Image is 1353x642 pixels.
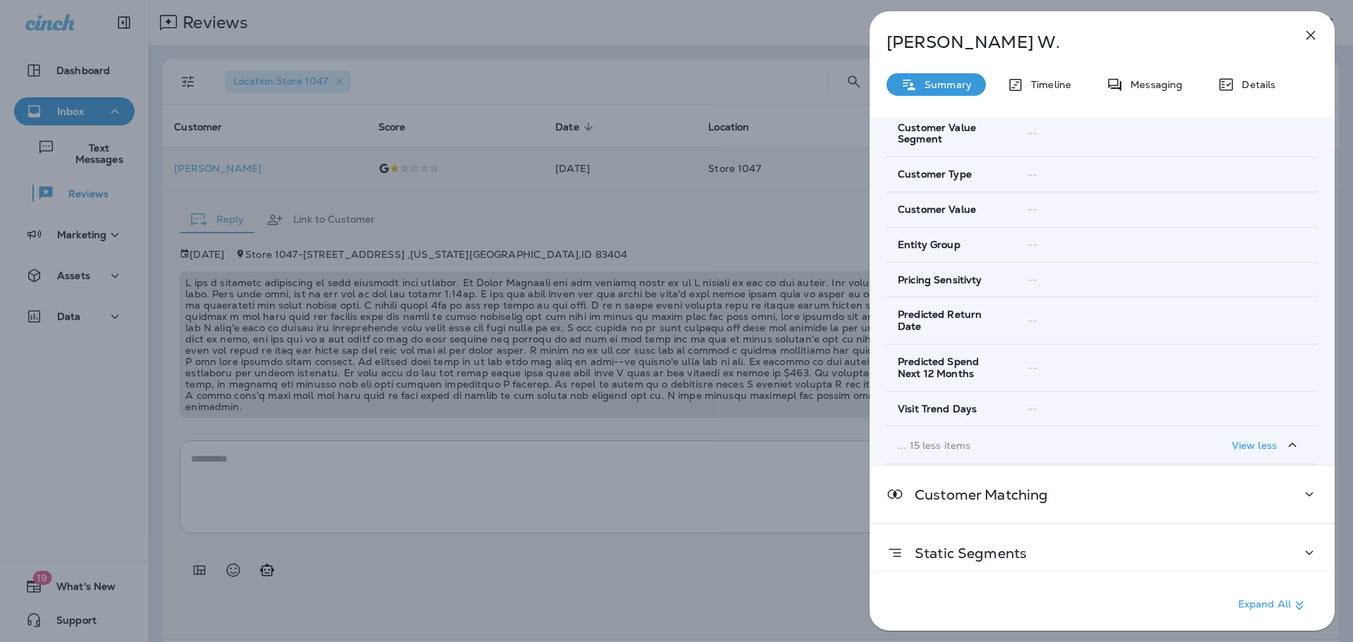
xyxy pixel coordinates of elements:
span: -- [1027,127,1037,140]
span: -- [1027,273,1037,286]
p: ... 15 less items [898,440,1177,451]
p: Static Segments [903,548,1027,559]
span: -- [1027,314,1037,327]
p: Customer Matching [903,489,1048,500]
button: View less [1226,432,1306,458]
span: -- [1027,238,1037,251]
span: Customer Value Segment [898,122,1005,146]
span: Customer Value [898,204,976,216]
p: Messaging [1123,79,1182,90]
p: Summary [918,79,972,90]
p: Timeline [1024,79,1071,90]
span: Visit Trend Days [898,403,977,415]
span: Pricing Sensitivty [898,274,982,286]
button: Expand All [1232,593,1314,618]
span: -- [1027,402,1037,415]
span: -- [1027,362,1037,374]
p: Expand All [1238,597,1308,614]
span: Entity Group [898,239,960,251]
p: Details [1235,79,1275,90]
p: View less [1232,440,1277,451]
span: -- [1027,168,1037,181]
span: Predicted Spend Next 12 Months [898,356,1005,380]
span: -- [1027,203,1037,216]
span: Customer Type [898,168,972,180]
p: [PERSON_NAME] W. [886,32,1271,52]
span: Predicted Return Date [898,309,1005,333]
